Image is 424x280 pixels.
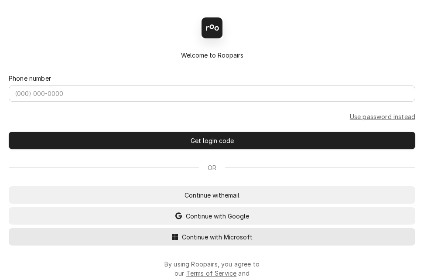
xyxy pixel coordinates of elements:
[9,228,415,246] button: Continue with Microsoft
[186,270,237,277] a: Terms of Service
[180,232,254,242] span: Continue with Microsoft
[350,112,415,121] a: Go to Phone and password form
[189,136,236,145] span: Get login code
[9,207,415,225] button: Continue with Google
[9,51,415,60] div: Welcome to Roopairs
[9,163,415,172] div: Or
[183,191,241,200] span: Continue with email
[184,212,251,221] span: Continue with Google
[9,85,415,102] input: (000) 000-0000
[9,132,415,149] button: Get login code
[9,74,51,83] label: Phone number
[9,186,415,204] button: Continue withemail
